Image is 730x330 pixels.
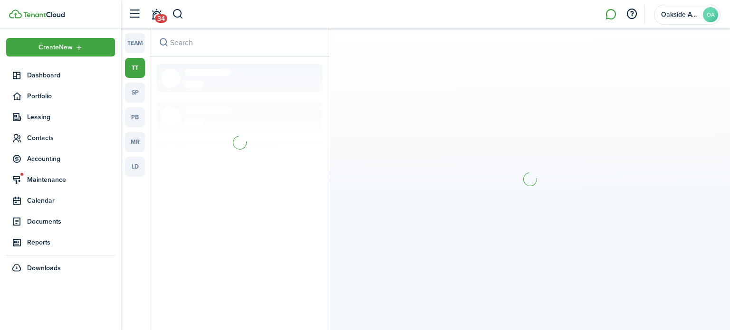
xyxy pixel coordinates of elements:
[172,6,184,22] button: Search
[9,9,22,19] img: TenantCloud
[27,217,115,226] span: Documents
[27,237,115,247] span: Reports
[147,2,165,27] a: Notifications
[27,112,115,122] span: Leasing
[125,5,144,23] button: Open sidebar
[125,33,145,53] a: team
[23,12,65,18] img: TenantCloud
[149,28,330,57] input: search
[125,107,145,127] a: pb
[231,134,248,151] img: Loading
[38,44,73,51] span: Create New
[6,233,115,252] a: Reports
[125,83,145,103] a: sp
[6,38,115,57] button: Open menu
[522,171,538,188] img: Loading
[155,14,167,23] span: 34
[125,132,145,152] a: mr
[125,157,145,177] a: ld
[27,154,115,164] span: Accounting
[157,36,170,49] button: Search
[27,196,115,206] span: Calendar
[27,91,115,101] span: Portfolio
[6,66,115,85] a: Dashboard
[661,11,699,18] span: Oakside Apartments
[27,133,115,143] span: Contacts
[125,58,145,78] a: tt
[27,263,61,273] span: Downloads
[27,175,115,185] span: Maintenance
[703,7,718,22] avatar-text: OA
[624,6,640,22] button: Open resource center
[27,70,115,80] span: Dashboard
